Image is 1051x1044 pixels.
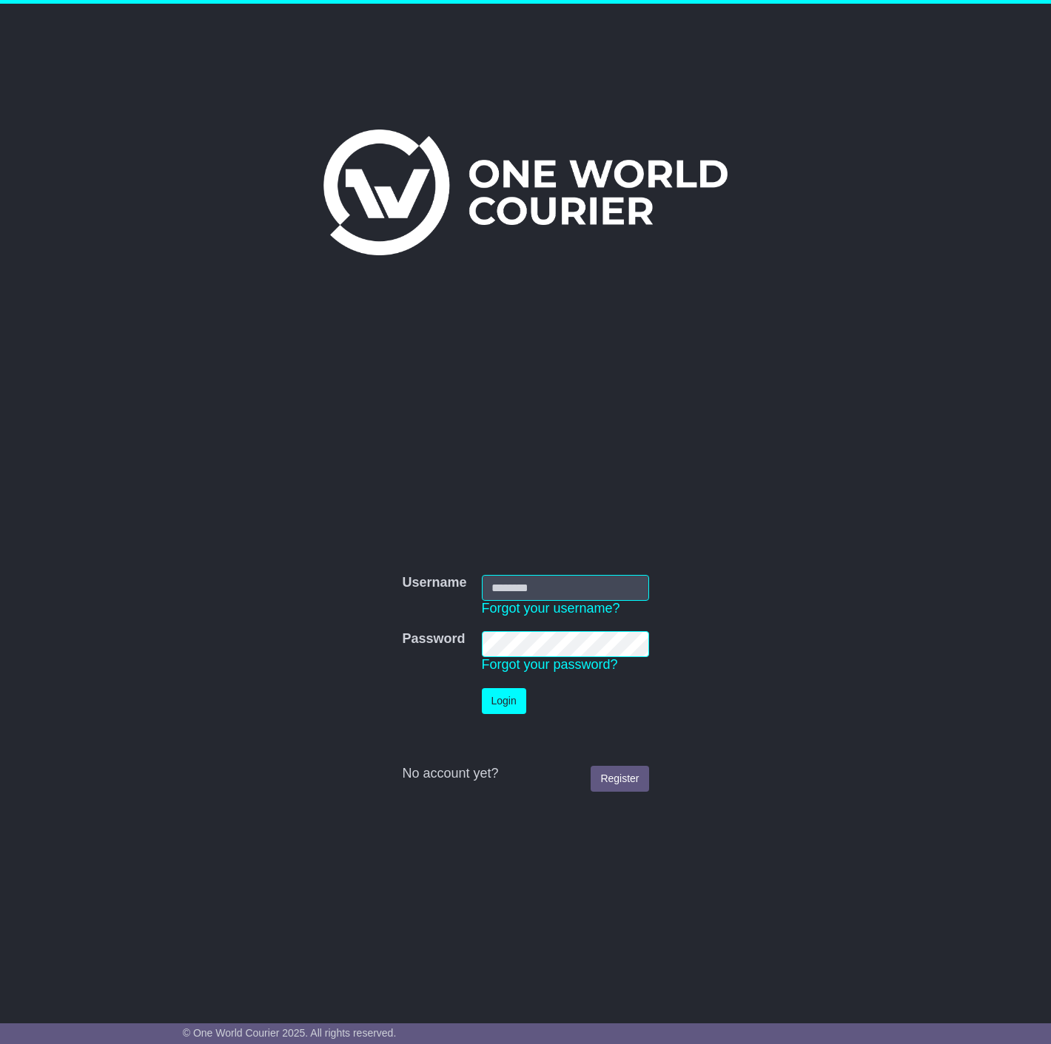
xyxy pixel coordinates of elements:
[323,129,728,255] img: One World
[183,1027,397,1039] span: © One World Courier 2025. All rights reserved.
[482,657,618,672] a: Forgot your password?
[402,575,466,591] label: Username
[402,766,648,782] div: No account yet?
[402,631,465,647] label: Password
[591,766,648,792] a: Register
[482,601,620,616] a: Forgot your username?
[482,688,526,714] button: Login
